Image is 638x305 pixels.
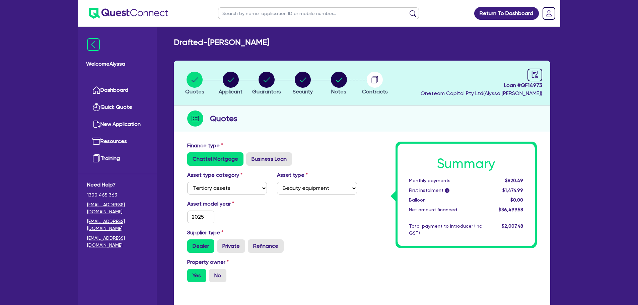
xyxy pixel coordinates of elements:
[187,229,223,237] label: Supplier type
[499,207,523,212] span: $36,499.58
[217,239,245,253] label: Private
[531,71,539,78] span: audit
[87,218,148,232] a: [EMAIL_ADDRESS][DOMAIN_NAME]
[87,181,148,189] span: Need Help?
[404,187,487,194] div: First instalment
[252,88,281,95] span: Guarantors
[362,88,388,95] span: Contracts
[421,81,542,89] span: Loan # QF14973
[510,197,523,203] span: $0.00
[89,8,168,19] img: quest-connect-logo-blue
[92,154,100,162] img: training
[362,71,388,96] button: Contracts
[292,71,313,96] button: Security
[502,223,523,229] span: $2,007.48
[331,88,346,95] span: Notes
[246,152,292,166] label: Business Loan
[87,133,148,150] a: Resources
[187,171,242,179] label: Asset type category
[86,60,149,68] span: Welcome Alyssa
[187,152,243,166] label: Chattel Mortgage
[218,71,243,96] button: Applicant
[404,206,487,213] div: Net amount financed
[474,7,539,20] a: Return To Dashboard
[87,150,148,167] a: Training
[293,88,313,95] span: Security
[187,142,223,150] label: Finance type
[92,103,100,111] img: quick-quote
[182,200,272,208] label: Asset model year
[87,235,148,249] a: [EMAIL_ADDRESS][DOMAIN_NAME]
[174,37,269,47] h2: Drafted - [PERSON_NAME]
[404,177,487,184] div: Monthly payments
[219,88,242,95] span: Applicant
[187,239,214,253] label: Dealer
[87,82,148,99] a: Dashboard
[92,120,100,128] img: new-application
[409,156,523,172] h1: Summary
[218,7,419,19] input: Search by name, application ID or mobile number...
[277,171,308,179] label: Asset type
[187,110,203,127] img: step-icon
[248,239,284,253] label: Refinance
[87,38,100,51] img: icon-menu-close
[185,88,204,95] span: Quotes
[87,116,148,133] a: New Application
[540,5,558,22] a: Dropdown toggle
[87,201,148,215] a: [EMAIL_ADDRESS][DOMAIN_NAME]
[445,188,449,193] span: i
[87,192,148,199] span: 1300 465 363
[92,137,100,145] img: resources
[209,269,226,282] label: No
[87,99,148,116] a: Quick Quote
[505,178,523,183] span: $820.49
[187,258,229,266] label: Property owner
[252,71,281,96] button: Guarantors
[404,197,487,204] div: Balloon
[421,90,542,96] span: Oneteam Capital Pty Ltd ( Alyssa [PERSON_NAME] )
[527,69,542,81] a: audit
[210,112,237,125] h2: Quotes
[502,187,523,193] span: $1,474.99
[331,71,347,96] button: Notes
[185,71,205,96] button: Quotes
[187,269,206,282] label: Yes
[404,223,487,237] div: Total payment to introducer (inc GST)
